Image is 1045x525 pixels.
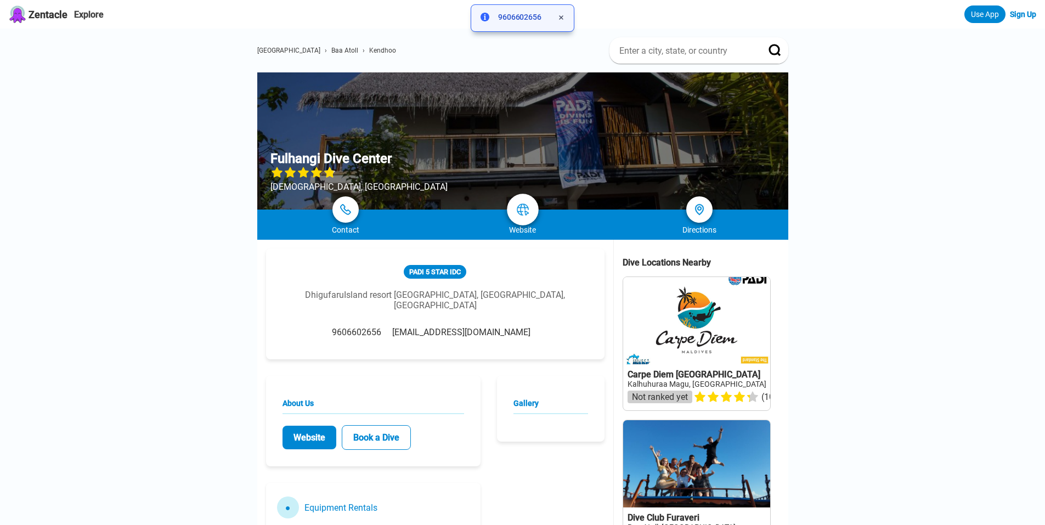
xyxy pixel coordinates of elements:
span: › [363,47,365,54]
img: map [516,203,529,216]
span: Zentacle [29,9,67,20]
a: Use App [964,5,1006,23]
div: ● [277,496,299,518]
div: Dive Locations Nearby [623,257,788,268]
span: [EMAIL_ADDRESS][DOMAIN_NAME] [392,327,530,337]
div: [DEMOGRAPHIC_DATA], [GEOGRAPHIC_DATA] [270,182,448,192]
div: Contact [257,225,434,234]
input: Enter a city, state, or country [618,45,753,57]
a: Zentacle logoZentacle [9,5,67,23]
a: Kendhoo [369,47,396,54]
div: PADI 5 Star IDC [404,265,466,279]
a: Book a Dive [342,425,411,450]
a: Baa Atoll [331,47,358,54]
img: directions [693,203,706,216]
a: Kalhuhuraa Magu, [GEOGRAPHIC_DATA] [628,380,766,388]
a: Website [283,426,336,449]
a: [GEOGRAPHIC_DATA] [257,47,320,54]
a: directions [686,196,713,223]
span: 9606602656 [332,327,381,337]
h2: Gallery [513,399,588,414]
h3: Equipment Rentals [304,503,377,513]
a: Explore [74,9,104,20]
img: phone [340,204,351,215]
div: Website [434,225,611,234]
h1: Fulhangi Dive Center [270,151,392,166]
h4: 9606602656 [498,13,542,21]
h2: About Us [283,399,464,414]
a: Sign Up [1010,10,1036,19]
div: DhigufaruIsland resort [GEOGRAPHIC_DATA], [GEOGRAPHIC_DATA], [GEOGRAPHIC_DATA] [283,290,588,311]
span: › [325,47,327,54]
img: Zentacle logo [9,5,26,23]
div: Directions [611,225,788,234]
